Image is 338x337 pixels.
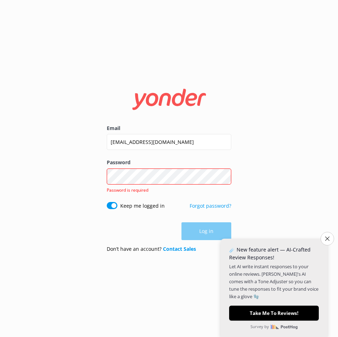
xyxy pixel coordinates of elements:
a: Contact Sales [163,245,196,252]
p: Don’t have an account? [107,245,196,253]
input: user@emailaddress.com [107,134,231,150]
label: Email [107,124,231,132]
label: Password [107,159,231,166]
span: Password is required [107,187,148,193]
button: Show password [217,169,231,183]
label: Keep me logged in [120,202,165,210]
a: Forgot password? [190,202,231,209]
